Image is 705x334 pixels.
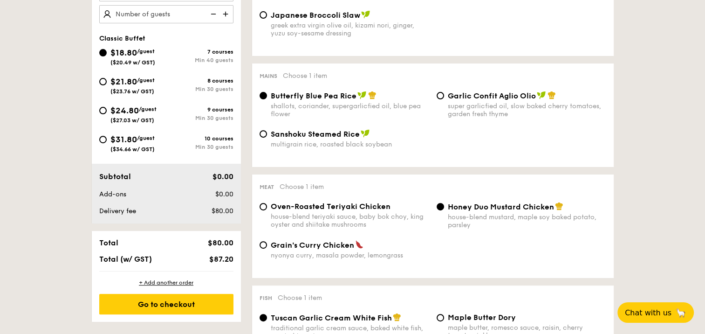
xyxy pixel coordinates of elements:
[137,135,155,141] span: /guest
[271,21,429,37] div: greek extra virgin olive oil, kizami nori, ginger, yuzu soy-sesame dressing
[110,146,155,153] span: ($34.66 w/ GST)
[448,313,516,322] span: Maple Butter Dory
[260,203,267,210] input: Oven-Roasted Teriyaki Chickenhouse-blend teriyaki sauce, baby bok choy, king oyster and shiitake ...
[137,77,155,83] span: /guest
[260,92,267,99] input: Butterfly Blue Pea Riceshallots, coriander, supergarlicfied oil, blue pea flower
[110,105,139,116] span: $24.80
[99,172,131,181] span: Subtotal
[448,102,606,118] div: super garlicfied oil, slow baked cherry tomatoes, garden fresh thyme
[99,136,107,143] input: $31.80/guest($34.66 w/ GST)10 coursesMin 30 guests
[110,117,154,124] span: ($27.03 w/ GST)
[357,91,367,99] img: icon-vegan.f8ff3823.svg
[271,313,392,322] span: Tuscan Garlic Cream White Fish
[99,49,107,56] input: $18.80/guest($20.49 w/ GST)7 coursesMin 40 guests
[271,202,390,211] span: Oven-Roasted Teriyaki Chicken
[205,5,219,23] img: icon-reduce.1d2dbef1.svg
[99,107,107,114] input: $24.80/guest($27.03 w/ GST)9 coursesMin 30 guests
[355,240,363,249] img: icon-spicy.37a8142b.svg
[271,91,356,100] span: Butterfly Blue Pea Rice
[215,190,233,198] span: $0.00
[283,72,327,80] span: Choose 1 item
[617,302,694,323] button: Chat with us🦙
[260,184,274,190] span: Meat
[99,35,145,42] span: Classic Buffet
[271,102,429,118] div: shallots, coriander, supergarlicfied oil, blue pea flower
[437,203,444,210] input: Honey Duo Mustard Chickenhouse-blend mustard, maple soy baked potato, parsley
[211,207,233,215] span: $80.00
[99,294,233,314] div: Go to checkout
[448,91,536,100] span: Garlic Confit Aglio Olio
[548,91,556,99] img: icon-chef-hat.a58ddaea.svg
[260,314,267,321] input: Tuscan Garlic Cream White Fishtraditional garlic cream sauce, baked white fish, roasted tomatoes
[280,183,324,191] span: Choose 1 item
[368,91,376,99] img: icon-chef-hat.a58ddaea.svg
[260,11,267,19] input: Japanese Broccoli Slawgreek extra virgin olive oil, kizami nori, ginger, yuzu soy-sesame dressing
[555,202,563,210] img: icon-chef-hat.a58ddaea.svg
[110,88,154,95] span: ($23.76 w/ GST)
[166,77,233,84] div: 8 courses
[110,59,155,66] span: ($20.49 w/ GST)
[437,314,444,321] input: Maple Butter Dorymaple butter, romesco sauce, raisin, cherry tomato pickle
[271,213,429,229] div: house-blend teriyaki sauce, baby bok choy, king oyster and shiitake mushrooms
[110,134,137,145] span: $31.80
[207,238,233,247] span: $80.00
[166,115,233,121] div: Min 30 guests
[99,5,233,23] input: Number of guests
[393,313,401,321] img: icon-chef-hat.a58ddaea.svg
[219,5,233,23] img: icon-add.58712e84.svg
[278,294,322,302] span: Choose 1 item
[271,130,360,139] span: Sanshoku Steamed Rice
[99,238,118,247] span: Total
[99,255,152,264] span: Total (w/ GST)
[675,307,686,318] span: 🦙
[166,57,233,63] div: Min 40 guests
[271,251,429,259] div: nyonya curry, masala powder, lemongrass
[99,279,233,286] div: + Add another order
[260,241,267,249] input: Grain's Curry Chickennyonya curry, masala powder, lemongrass
[212,172,233,181] span: $0.00
[137,48,155,55] span: /guest
[166,144,233,150] div: Min 30 guests
[260,73,277,79] span: Mains
[625,308,671,317] span: Chat with us
[139,106,157,112] span: /guest
[448,202,554,211] span: Honey Duo Mustard Chicken
[166,135,233,142] div: 10 courses
[166,49,233,55] div: 7 courses
[260,130,267,138] input: Sanshoku Steamed Ricemultigrain rice, roasted black soybean
[361,129,370,138] img: icon-vegan.f8ff3823.svg
[361,10,370,19] img: icon-vegan.f8ff3823.svg
[260,295,272,301] span: Fish
[271,11,360,20] span: Japanese Broccoli Slaw
[537,91,546,99] img: icon-vegan.f8ff3823.svg
[448,213,606,229] div: house-blend mustard, maple soy baked potato, parsley
[209,255,233,264] span: $87.20
[110,77,137,87] span: $21.80
[99,78,107,85] input: $21.80/guest($23.76 w/ GST)8 coursesMin 30 guests
[437,92,444,99] input: Garlic Confit Aglio Oliosuper garlicfied oil, slow baked cherry tomatoes, garden fresh thyme
[99,207,136,215] span: Delivery fee
[271,140,429,148] div: multigrain rice, roasted black soybean
[110,48,137,58] span: $18.80
[271,241,354,250] span: Grain's Curry Chicken
[166,106,233,113] div: 9 courses
[166,86,233,92] div: Min 30 guests
[99,190,126,198] span: Add-ons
